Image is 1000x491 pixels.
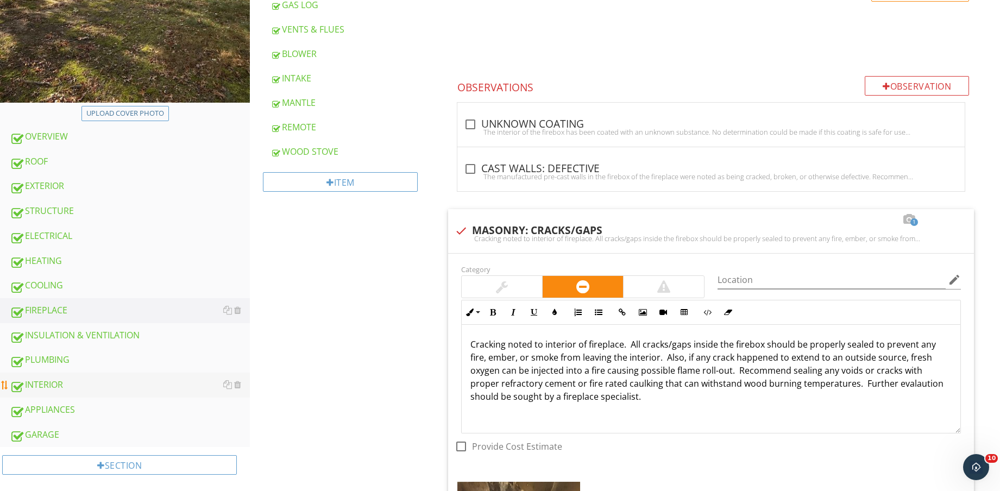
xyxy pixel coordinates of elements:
div: EXTERIOR [10,179,250,193]
button: Insert Table [674,302,694,323]
div: Section [2,455,237,475]
div: ROOF [10,155,250,169]
div: GARAGE [10,428,250,442]
div: OVERVIEW [10,130,250,144]
div: The manufactured pre-cast walls in the firebox of the fireplace were noted as being cracked, brok... [464,172,958,181]
div: HEATING [10,254,250,268]
div: VENTS & FLUES [271,23,431,36]
button: Colors [544,302,565,323]
div: BLOWER [271,47,431,60]
div: Item [263,172,418,192]
div: PLUMBING [10,353,250,367]
button: Upload cover photo [81,106,169,121]
h4: Observations [457,76,969,95]
div: MANTLE [271,96,431,109]
label: Category [461,265,490,274]
button: Unordered List [588,302,609,323]
div: ELECTRICAL [10,229,250,243]
div: The interior of the firebox has been coated with an unknown substance. No determination could be ... [464,128,958,136]
div: INTERIOR [10,378,250,392]
div: INTAKE [271,72,431,85]
div: COOLING [10,279,250,293]
div: REMOTE [271,121,431,134]
div: STRUCTURE [10,204,250,218]
button: Insert Link (Ctrl+K) [612,302,632,323]
p: Cracking noted to interior of fireplace. All cracks/gaps inside the firebox should be properly se... [470,338,952,403]
div: INSULATION & VENTILATION [10,329,250,343]
button: Underline (Ctrl+U) [524,302,544,323]
button: Bold (Ctrl+B) [482,302,503,323]
div: FIREPLACE [10,304,250,318]
div: Observation [865,76,969,96]
span: 1 [910,218,918,226]
div: APPLIANCES [10,403,250,417]
label: Provide Cost Estimate [472,441,562,452]
span: 10 [985,454,998,463]
button: Clear Formatting [718,302,738,323]
button: Insert Video [653,302,674,323]
input: Location [718,271,946,289]
button: Inline Style [462,302,482,323]
button: Italic (Ctrl+I) [503,302,524,323]
button: Code View [697,302,718,323]
i: edit [948,273,961,286]
button: Insert Image (Ctrl+P) [632,302,653,323]
iframe: Intercom live chat [963,454,989,480]
div: Cracking noted to interior of fireplace. All cracks/gaps inside the firebox should be properly se... [455,234,967,243]
div: WOOD STOVE [271,145,431,158]
button: Ordered List [568,302,588,323]
div: Upload cover photo [86,108,164,119]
